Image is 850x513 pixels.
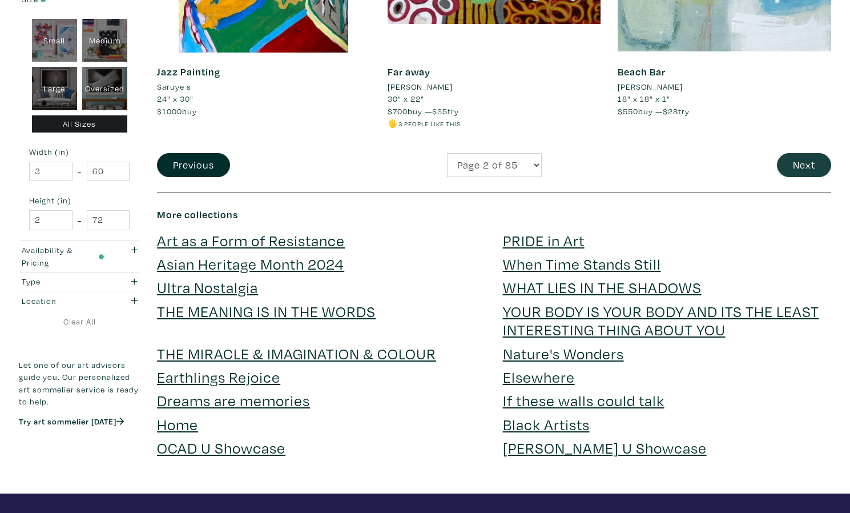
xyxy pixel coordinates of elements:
a: THE MIRACLE & IMAGINATION & COLOUR [157,343,436,363]
button: Previous [157,153,230,178]
div: Location [22,294,104,307]
li: [PERSON_NAME] [388,81,453,93]
iframe: Customer reviews powered by Trustpilot [19,439,140,463]
a: PRIDE in Art [503,230,585,250]
a: YOUR BODY IS YOUR BODY AND ITS THE LEAST INTERESTING THING ABOUT YOU [503,301,819,339]
div: Small [32,18,77,62]
a: Saruye s [157,81,370,93]
span: $28 [663,106,678,117]
span: buy [157,106,197,117]
span: $550 [618,106,638,117]
button: Availability & Pricing [19,241,140,271]
span: buy — try [388,106,459,117]
a: Elsewhere [503,367,575,387]
li: [PERSON_NAME] [618,81,683,93]
a: WHAT LIES IN THE SHADOWS [503,277,702,297]
a: [PERSON_NAME] [618,81,831,93]
small: Width (in) [29,148,130,156]
button: Type [19,272,140,291]
a: OCAD U Showcase [157,438,285,458]
h6: More collections [157,209,831,221]
div: Medium [82,18,127,62]
span: - [78,212,82,227]
span: 30" x 22" [388,93,424,104]
span: - [78,163,82,179]
small: Height (in) [29,197,130,205]
li: 🖐️ [388,117,601,130]
a: Ultra Nostalgia [157,277,258,297]
button: Location [19,291,140,310]
div: Type [22,275,104,288]
a: Far away [388,65,430,78]
a: When Time Stands Still [503,254,661,274]
div: Availability & Pricing [22,244,104,268]
span: $700 [388,106,408,117]
a: Home [157,414,198,434]
a: Asian Heritage Month 2024 [157,254,344,274]
p: Let one of our art advisors guide you. Our personalized art sommelier service is ready to help. [19,358,140,407]
div: All Sizes [32,115,127,133]
span: 18" x 18" x 1" [618,93,670,104]
a: Art as a Form of Resistance [157,230,345,250]
button: Next [777,153,831,178]
a: Beach Bar [618,65,666,78]
a: [PERSON_NAME] [388,81,601,93]
div: Large [32,67,77,110]
a: Try art sommelier [DATE] [19,416,124,427]
span: $1000 [157,106,182,117]
a: If these walls could talk [503,390,664,410]
a: Jazz Painting [157,65,220,78]
a: Clear All [19,315,140,327]
span: buy — try [618,106,690,117]
a: Dreams are memories [157,390,310,410]
a: THE MEANING IS IN THE WORDS [157,301,376,321]
a: Earthlings Rejoice [157,367,280,387]
a: [PERSON_NAME] U Showcase [503,438,707,458]
small: 3 people like this [398,119,461,128]
li: Saruye s [157,81,191,93]
div: Oversized [82,67,127,110]
a: Nature's Wonders [503,343,624,363]
a: Black Artists [503,414,590,434]
span: 24" x 30" [157,93,194,104]
span: $35 [432,106,448,117]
